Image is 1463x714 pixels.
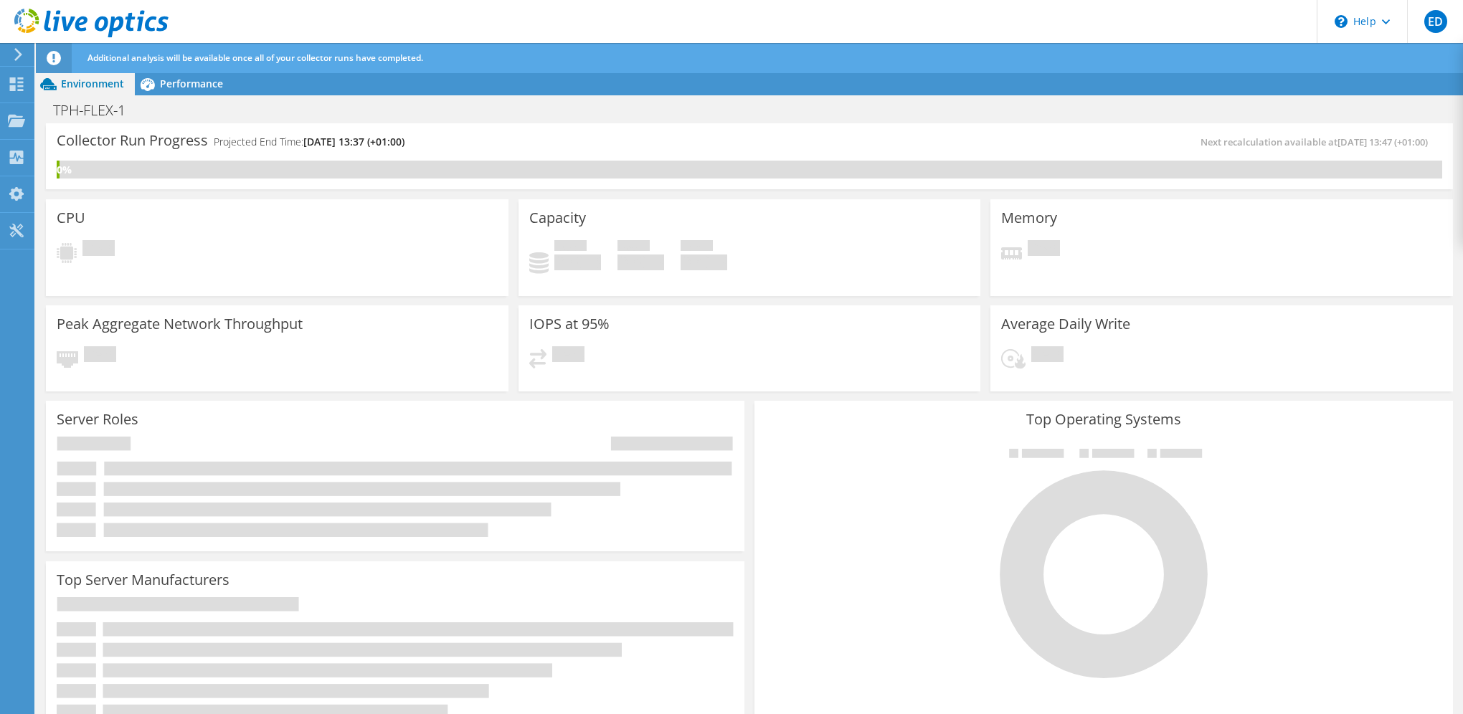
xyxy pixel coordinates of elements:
span: Next recalculation available at [1201,135,1435,148]
h4: 0 GiB [617,254,664,270]
span: Additional analysis will be available once all of your collector runs have completed. [87,52,423,64]
span: [DATE] 13:47 (+01:00) [1337,135,1428,148]
h1: TPH-FLEX-1 [47,103,148,118]
h3: Top Operating Systems [765,411,1442,427]
h3: IOPS at 95% [529,316,610,332]
h4: 0 GiB [554,254,601,270]
h3: Capacity [529,210,586,226]
span: Pending [1028,240,1060,260]
span: Pending [82,240,115,260]
span: Pending [552,346,584,366]
h3: Average Daily Write [1001,316,1130,332]
h3: CPU [57,210,85,226]
svg: \n [1335,15,1348,28]
span: Performance [160,77,223,90]
h3: Peak Aggregate Network Throughput [57,316,303,332]
h3: Top Server Manufacturers [57,572,229,588]
h3: Memory [1001,210,1057,226]
span: Pending [1031,346,1064,366]
span: Environment [61,77,124,90]
span: [DATE] 13:37 (+01:00) [303,135,404,148]
span: Free [617,240,650,254]
div: 0% [57,162,60,178]
span: Total [681,240,713,254]
h3: Server Roles [57,411,138,427]
span: Pending [84,346,116,366]
span: ED [1424,10,1447,33]
h4: 0 GiB [681,254,727,270]
span: Used [554,240,587,254]
h4: Projected End Time: [214,134,404,150]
